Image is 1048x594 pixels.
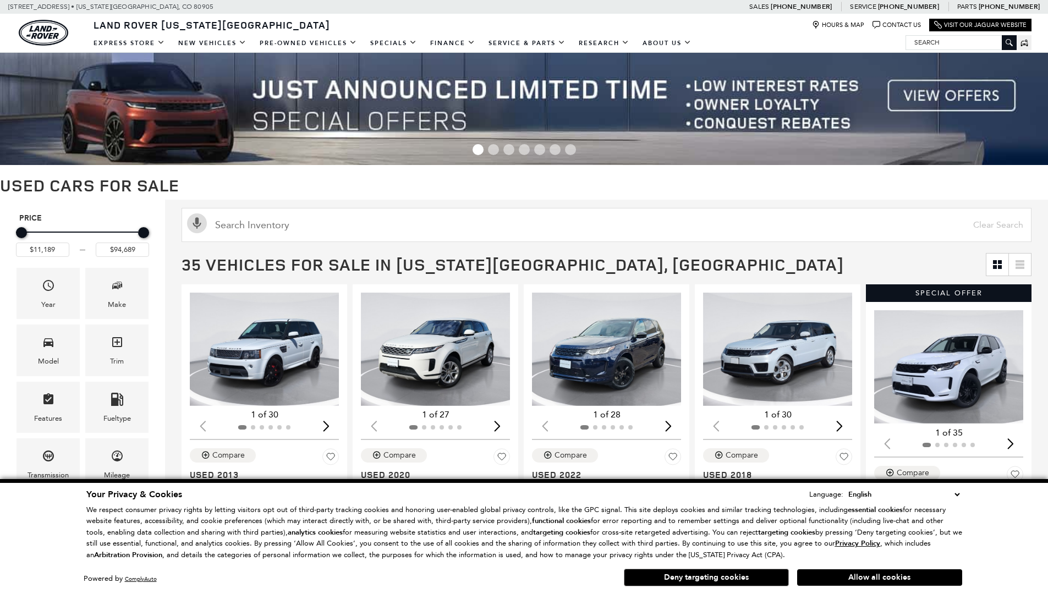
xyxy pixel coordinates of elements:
[86,488,182,501] span: Your Privacy & Cookies
[797,569,962,586] button: Allow all cookies
[493,448,510,469] button: Save Vehicle
[532,409,681,421] div: 1 of 28
[42,390,55,413] span: Features
[190,469,339,502] a: Used 2013Range Rover Sport Supercharged
[212,450,245,460] div: Compare
[703,293,854,406] div: 1 / 2
[624,569,789,586] button: Deny targeting cookies
[874,310,1025,424] div: 1 / 2
[94,550,162,560] strong: Arbitration Provision
[190,409,339,421] div: 1 of 30
[16,227,27,238] div: Minimum Price
[85,268,149,319] div: MakeMake
[182,208,1031,242] input: Search Inventory
[490,414,504,438] div: Next slide
[42,333,55,355] span: Model
[19,213,146,223] h5: Price
[383,450,416,460] div: Compare
[111,390,124,413] span: Fueltype
[897,468,929,478] div: Compare
[532,469,673,480] span: Used 2022
[809,491,843,498] div: Language:
[85,382,149,433] div: FueltypeFueltype
[17,438,80,490] div: TransmissionTransmission
[874,466,940,480] button: Compare Vehicle
[703,293,854,406] img: 2018 Land Rover Range Rover Sport HSE 1
[182,253,844,276] span: 35 Vehicles for Sale in [US_STATE][GEOGRAPHIC_DATA], [GEOGRAPHIC_DATA]
[110,355,124,367] div: Trim
[424,34,482,53] a: Finance
[532,516,591,526] strong: functional cookies
[103,413,131,425] div: Fueltype
[190,293,341,406] div: 1 / 2
[111,447,124,469] span: Mileage
[17,382,80,433] div: FeaturesFeatures
[17,268,80,319] div: YearYear
[19,20,68,46] img: Land Rover
[17,324,80,376] div: ModelModel
[532,293,683,406] div: 1 / 2
[190,293,341,406] img: 2013 Land Rover Range Rover Sport Supercharged 1
[934,21,1027,29] a: Visit Our Jaguar Website
[87,18,337,31] a: Land Rover [US_STATE][GEOGRAPHIC_DATA]
[533,527,590,537] strong: targeting cookies
[87,34,698,53] nav: Main Navigation
[172,34,253,53] a: New Vehicles
[850,3,876,10] span: Service
[726,450,758,460] div: Compare
[771,2,832,11] a: [PHONE_NUMBER]
[661,414,676,438] div: Next slide
[519,144,530,155] span: Go to slide 4
[28,469,69,481] div: Transmission
[565,144,576,155] span: Go to slide 7
[16,243,69,257] input: Minimum
[16,223,149,257] div: Price
[550,144,561,155] span: Go to slide 6
[85,438,149,490] div: MileageMileage
[534,144,545,155] span: Go to slide 5
[979,2,1040,11] a: [PHONE_NUMBER]
[846,488,962,501] select: Language Select
[125,575,157,582] a: ComplyAuto
[253,34,364,53] a: Pre-Owned Vehicles
[957,3,977,10] span: Parts
[482,34,572,53] a: Service & Parts
[364,34,424,53] a: Specials
[812,21,864,29] a: Hours & Map
[703,469,844,480] span: Used 2018
[288,527,343,537] strong: analytics cookies
[703,469,852,491] a: Used 2018Range Rover Sport HSE
[703,448,769,463] button: Compare Vehicle
[322,448,339,469] button: Save Vehicle
[832,414,847,438] div: Next slide
[848,505,903,515] strong: essential cookies
[835,539,880,547] a: Privacy Policy
[866,284,1031,302] div: Special Offer
[874,310,1025,424] img: 2024 Land Rover Discovery Sport S 1
[34,413,62,425] div: Features
[636,34,698,53] a: About Us
[532,293,683,406] img: 2022 Land Rover Discovery Sport S R-Dynamic 1
[8,3,213,10] a: [STREET_ADDRESS] • [US_STATE][GEOGRAPHIC_DATA], CO 80905
[138,227,149,238] div: Maximum Price
[873,21,921,29] a: Contact Us
[758,527,815,537] strong: targeting cookies
[503,144,514,155] span: Go to slide 3
[38,355,59,367] div: Model
[874,427,1023,439] div: 1 of 35
[104,469,130,481] div: Mileage
[532,469,681,502] a: Used 2022Discovery Sport S R-Dynamic
[1003,432,1018,456] div: Next slide
[84,575,157,582] div: Powered by
[190,448,256,463] button: Compare Vehicle
[361,448,427,463] button: Compare Vehicle
[19,20,68,46] a: land-rover
[361,469,510,491] a: Used 2020Range Rover Evoque S
[190,469,331,480] span: Used 2013
[572,34,636,53] a: Research
[906,36,1016,49] input: Search
[41,299,56,311] div: Year
[835,538,880,548] u: Privacy Policy
[94,18,330,31] span: Land Rover [US_STATE][GEOGRAPHIC_DATA]
[42,447,55,469] span: Transmission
